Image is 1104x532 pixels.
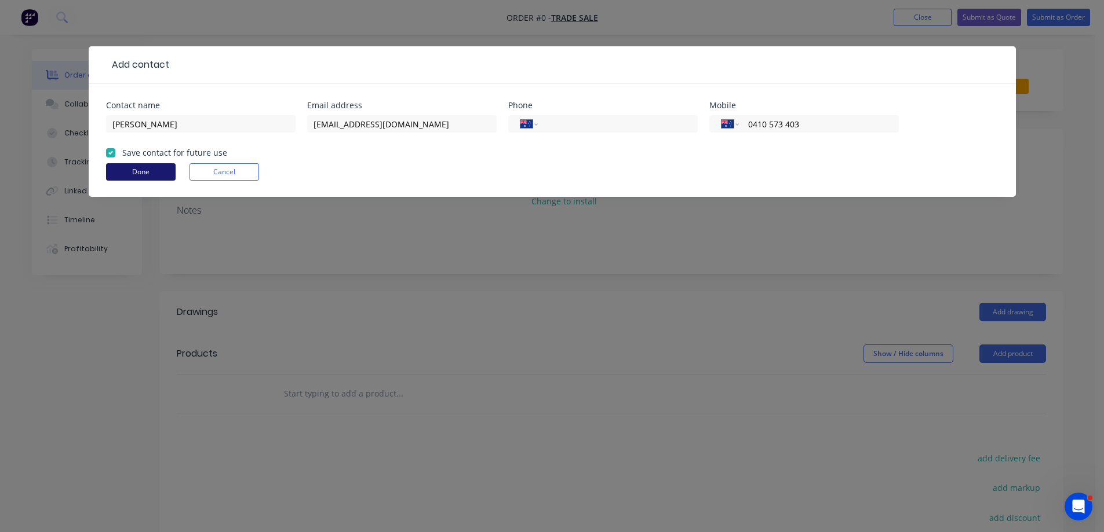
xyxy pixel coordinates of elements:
button: Done [106,163,176,181]
div: Add contact [106,58,169,72]
div: Phone [508,101,698,109]
div: Contact name [106,101,296,109]
div: Mobile [709,101,899,109]
button: Cancel [190,163,259,181]
div: Email address [307,101,497,109]
iframe: Intercom live chat [1065,493,1092,520]
label: Save contact for future use [122,146,227,159]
